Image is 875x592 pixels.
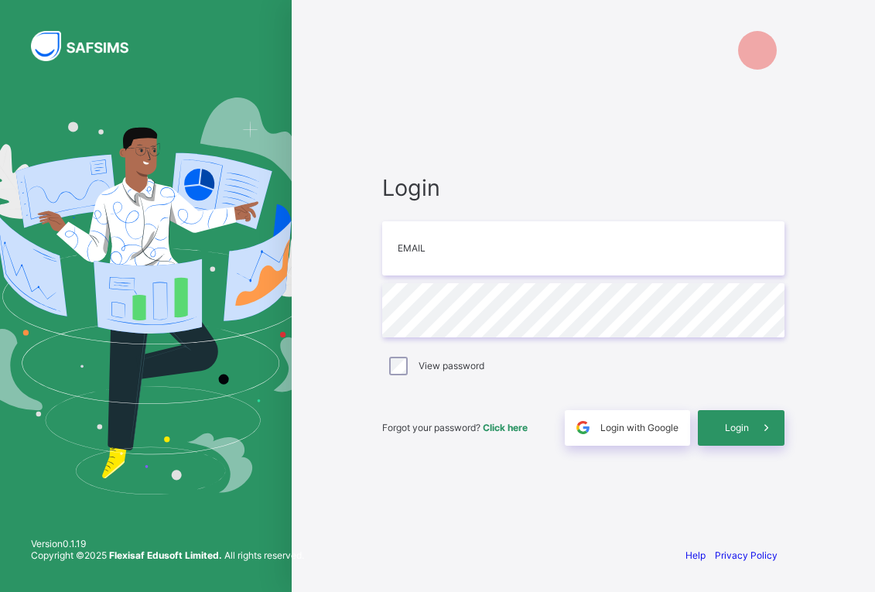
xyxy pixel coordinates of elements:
strong: Flexisaf Edusoft Limited. [109,549,222,561]
label: View password [419,360,484,371]
a: Privacy Policy [715,549,778,561]
span: Forgot your password? [382,422,528,433]
img: SAFSIMS Logo [31,31,147,61]
span: Login [725,422,749,433]
span: Login [382,174,784,201]
span: Login with Google [600,422,678,433]
img: google.396cfc9801f0270233282035f929180a.svg [574,419,592,436]
span: Copyright © 2025 All rights reserved. [31,549,304,561]
span: Version 0.1.19 [31,538,304,549]
a: Help [685,549,706,561]
a: Click here [483,422,528,433]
